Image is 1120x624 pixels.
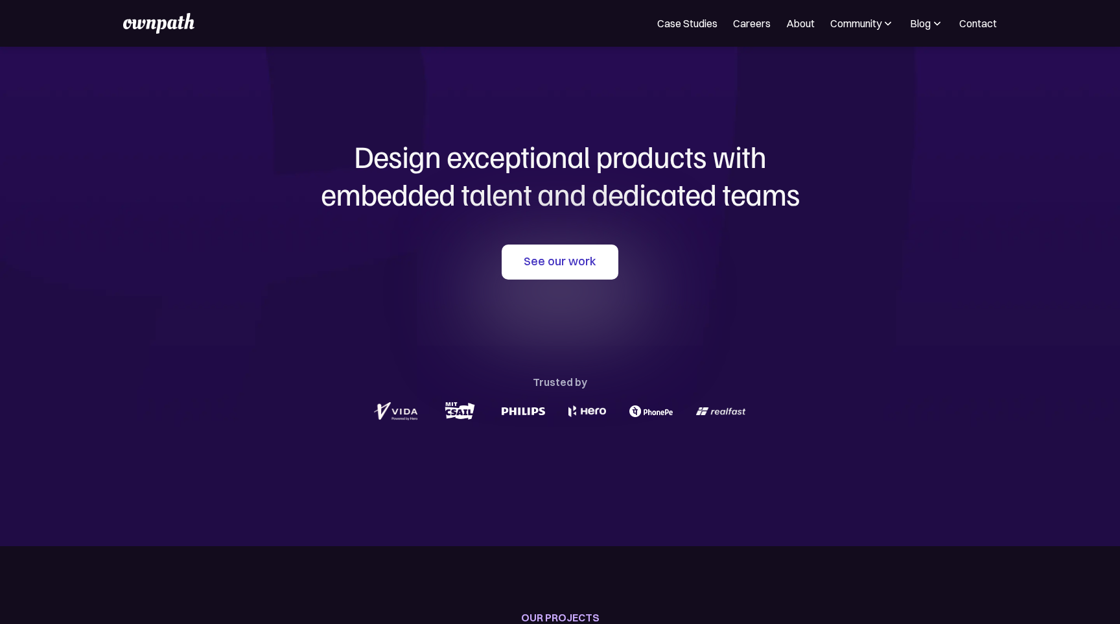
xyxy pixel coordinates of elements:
[533,373,587,391] div: Trusted by
[502,245,618,280] a: See our work
[910,16,931,31] div: Blog
[657,16,717,31] a: Case Studies
[733,16,771,31] a: Careers
[959,16,997,31] a: Contact
[830,16,894,31] div: Community
[249,138,871,212] h1: Design exceptional products with embedded talent and dedicated teams
[786,16,815,31] a: About
[830,16,881,31] div: Community
[910,16,944,31] div: Blog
